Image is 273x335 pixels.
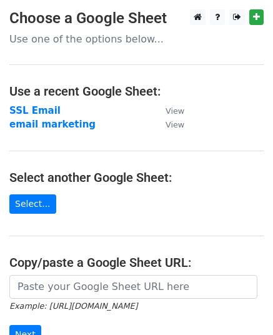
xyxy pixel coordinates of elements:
[9,9,264,27] h3: Choose a Google Sheet
[9,105,61,116] a: SSL Email
[9,32,264,46] p: Use one of the options below...
[9,84,264,99] h4: Use a recent Google Sheet:
[153,119,184,130] a: View
[9,119,96,130] a: email marketing
[166,120,184,129] small: View
[9,170,264,185] h4: Select another Google Sheet:
[9,255,264,270] h4: Copy/paste a Google Sheet URL:
[9,275,257,299] input: Paste your Google Sheet URL here
[9,194,56,214] a: Select...
[166,106,184,116] small: View
[153,105,184,116] a: View
[9,301,137,311] small: Example: [URL][DOMAIN_NAME]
